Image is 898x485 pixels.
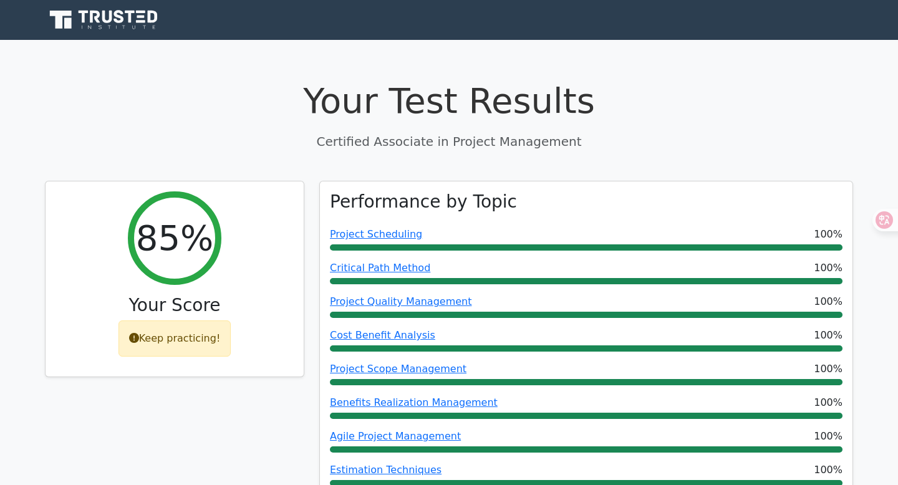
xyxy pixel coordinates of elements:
[814,395,842,410] span: 100%
[136,217,213,259] h2: 85%
[814,328,842,343] span: 100%
[330,262,430,274] a: Critical Path Method
[56,295,294,316] h3: Your Score
[814,362,842,377] span: 100%
[330,363,466,375] a: Project Scope Management
[330,396,498,408] a: Benefits Realization Management
[118,320,231,357] div: Keep practicing!
[330,464,442,476] a: Estimation Techniques
[814,429,842,444] span: 100%
[330,191,517,213] h3: Performance by Topic
[814,463,842,478] span: 100%
[45,80,853,122] h1: Your Test Results
[330,295,471,307] a: Project Quality Management
[330,329,435,341] a: Cost Benefit Analysis
[814,227,842,242] span: 100%
[814,294,842,309] span: 100%
[45,132,853,151] p: Certified Associate in Project Management
[330,228,422,240] a: Project Scheduling
[330,430,461,442] a: Agile Project Management
[814,261,842,276] span: 100%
